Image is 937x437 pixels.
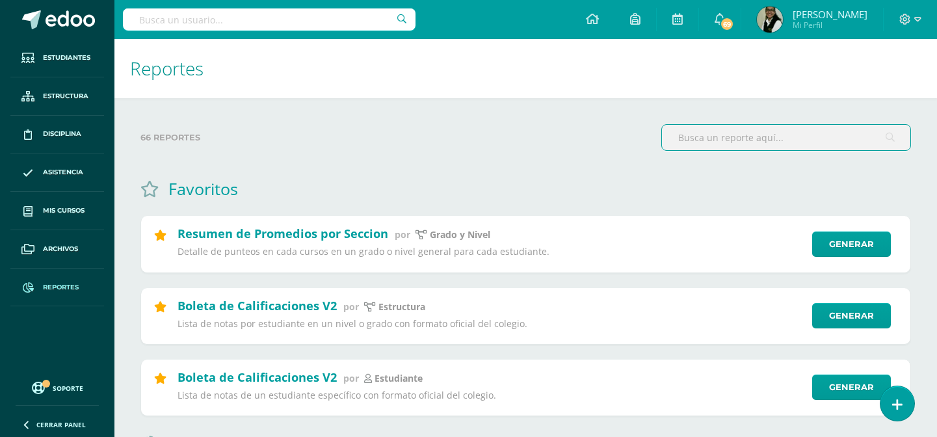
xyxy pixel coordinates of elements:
img: 2641568233371aec4da1e5ad82614674.png [757,7,783,33]
span: Mis cursos [43,205,85,216]
span: Soporte [53,384,83,393]
p: Estructura [378,301,425,313]
p: estudiante [375,373,423,384]
p: Detalle de punteos en cada cursos en un grado o nivel general para cada estudiante. [178,246,804,258]
a: Asistencia [10,153,104,192]
a: Archivos [10,230,104,269]
span: Estructura [43,91,88,101]
span: 69 [720,17,734,31]
span: Estudiantes [43,53,90,63]
span: Reportes [130,56,204,81]
p: Lista de notas de un estudiante específico con formato oficial del colegio. [178,390,804,401]
span: [PERSON_NAME] [793,8,867,21]
a: Estructura [10,77,104,116]
label: 66 reportes [140,124,651,151]
a: Soporte [16,378,99,396]
h2: Boleta de Calificaciones V2 [178,298,337,313]
a: Generar [812,303,891,328]
a: Generar [812,375,891,400]
span: Archivos [43,244,78,254]
span: Asistencia [43,167,83,178]
input: Busca un reporte aquí... [662,125,910,150]
a: Disciplina [10,116,104,154]
span: Cerrar panel [36,420,86,429]
input: Busca un usuario... [123,8,416,31]
h2: Boleta de Calificaciones V2 [178,369,337,385]
span: Mi Perfil [793,20,867,31]
a: Reportes [10,269,104,307]
p: Grado y Nivel [430,229,490,241]
span: por [395,228,410,241]
h1: Favoritos [168,178,238,200]
p: Lista de notas por estudiante en un nivel o grado con formato oficial del colegio. [178,318,804,330]
span: Reportes [43,282,79,293]
a: Generar [812,232,891,257]
h2: Resumen de Promedios por Seccion [178,226,388,241]
a: Mis cursos [10,192,104,230]
a: Estudiantes [10,39,104,77]
span: por [343,300,359,313]
span: Disciplina [43,129,81,139]
span: por [343,372,359,384]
